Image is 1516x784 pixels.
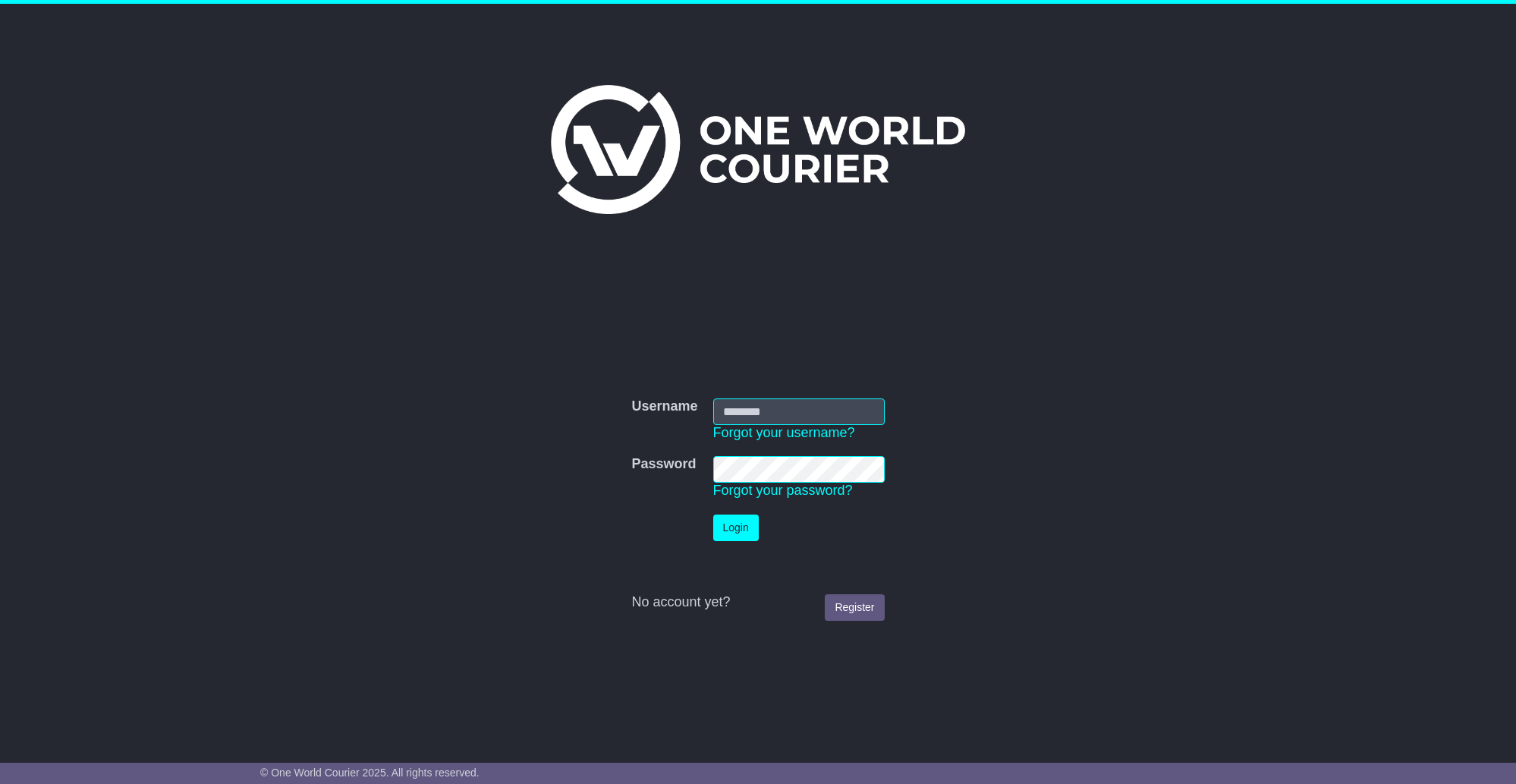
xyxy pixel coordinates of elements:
[551,85,965,214] img: One World
[713,483,853,498] a: Forgot your password?
[713,425,855,440] a: Forgot your username?
[713,515,759,541] button: Login
[825,594,884,621] a: Register
[631,594,884,611] div: No account yet?
[631,398,697,415] label: Username
[631,456,696,473] label: Password
[260,767,480,779] span: © One World Courier 2025. All rights reserved.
